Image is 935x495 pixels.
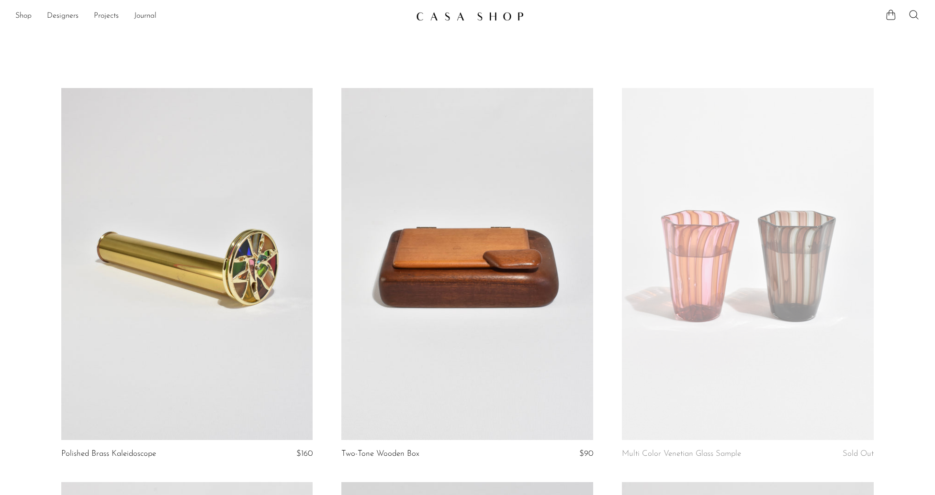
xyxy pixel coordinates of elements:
[94,10,119,22] a: Projects
[15,8,408,24] ul: NEW HEADER MENU
[15,10,32,22] a: Shop
[579,450,593,458] span: $90
[134,10,157,22] a: Journal
[622,450,741,458] a: Multi Color Venetian Glass Sample
[47,10,79,22] a: Designers
[15,8,408,24] nav: Desktop navigation
[296,450,313,458] span: $160
[843,450,874,458] span: Sold Out
[341,450,419,458] a: Two-Tone Wooden Box
[61,450,156,458] a: Polished Brass Kaleidoscope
